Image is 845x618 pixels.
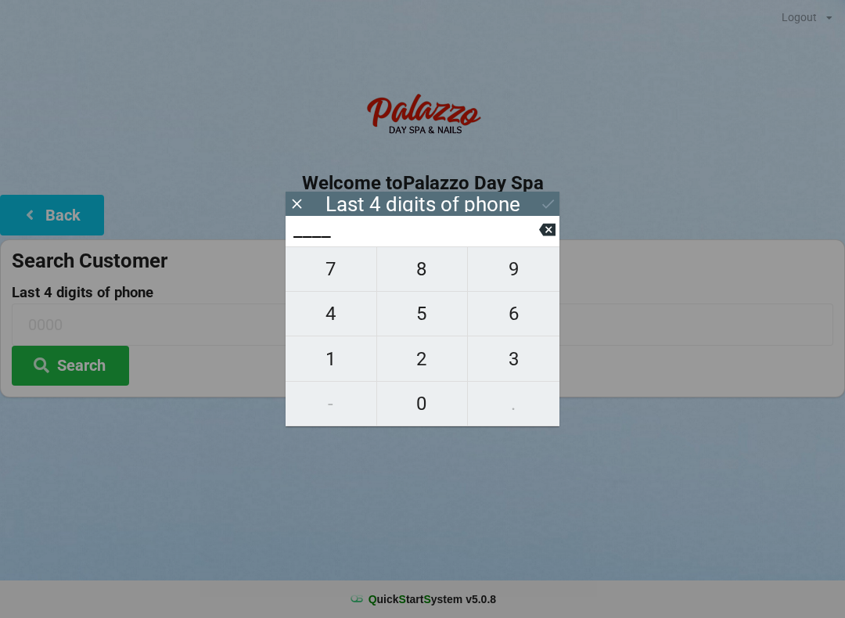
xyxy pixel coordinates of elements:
button: 1 [286,336,377,381]
span: 8 [377,253,468,286]
span: 3 [468,343,559,375]
span: 4 [286,297,376,330]
button: 4 [286,292,377,336]
span: 9 [468,253,559,286]
button: 0 [377,382,469,426]
button: 2 [377,336,469,381]
span: 6 [468,297,559,330]
button: 9 [468,246,559,292]
button: 7 [286,246,377,292]
button: 5 [377,292,469,336]
div: Last 4 digits of phone [325,196,520,212]
span: 2 [377,343,468,375]
span: 1 [286,343,376,375]
span: 5 [377,297,468,330]
button: 6 [468,292,559,336]
span: 0 [377,387,468,420]
button: 3 [468,336,559,381]
button: 8 [377,246,469,292]
span: 7 [286,253,376,286]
